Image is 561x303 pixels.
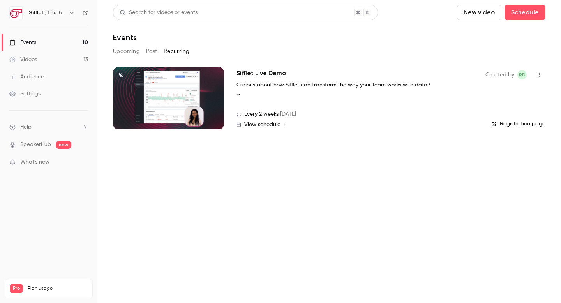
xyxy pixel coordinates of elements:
[113,45,140,58] button: Upcoming
[9,73,44,81] div: Audience
[9,123,88,131] li: help-dropdown-opener
[20,141,51,149] a: SpeakerHub
[485,70,514,79] span: Created by
[280,110,296,118] span: [DATE]
[491,120,545,128] a: Registration page
[20,123,32,131] span: Help
[20,158,49,166] span: What's new
[236,81,470,89] p: Curious about how Sifflet can transform the way your team works with data?
[146,45,157,58] button: Past
[56,141,71,149] span: new
[10,284,23,293] span: Pro
[236,69,286,78] a: Sifflet Live Demo
[9,90,41,98] div: Settings
[29,9,65,17] h6: Sifflet, the holistic data observability platform
[9,56,37,63] div: Videos
[457,5,501,20] button: New video
[9,39,36,46] div: Events
[79,159,88,166] iframe: Noticeable Trigger
[244,110,279,118] span: Every 2 weeks
[505,5,545,20] button: Schedule
[236,122,473,128] a: View schedule
[519,70,526,79] span: RD
[120,9,198,17] div: Search for videos or events
[10,7,22,19] img: Sifflet, the holistic data observability platform
[28,285,88,292] span: Plan usage
[517,70,527,79] span: Romain Doutriaux
[164,45,190,58] button: Recurring
[113,33,137,42] h1: Events
[244,122,280,127] span: View schedule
